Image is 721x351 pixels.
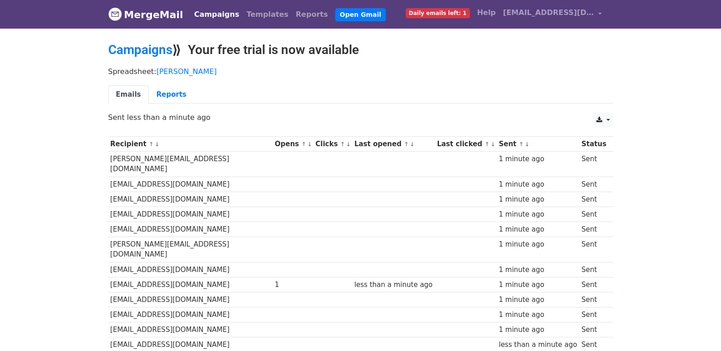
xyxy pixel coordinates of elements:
[579,322,608,337] td: Sent
[499,310,577,320] div: 1 minute ago
[406,8,470,18] span: Daily emails left: 1
[579,222,608,237] td: Sent
[108,177,273,192] td: [EMAIL_ADDRESS][DOMAIN_NAME]
[499,325,577,335] div: 1 minute ago
[108,137,273,152] th: Recipient
[108,42,172,57] a: Campaigns
[579,152,608,177] td: Sent
[243,5,292,24] a: Templates
[292,5,332,24] a: Reports
[108,152,273,177] td: [PERSON_NAME][EMAIL_ADDRESS][DOMAIN_NAME]
[499,295,577,305] div: 1 minute ago
[108,67,613,76] p: Spreadsheet:
[499,224,577,235] div: 1 minute ago
[579,292,608,307] td: Sent
[108,277,273,292] td: [EMAIL_ADDRESS][DOMAIN_NAME]
[579,307,608,322] td: Sent
[579,207,608,222] td: Sent
[579,237,608,262] td: Sent
[410,141,415,148] a: ↓
[301,141,306,148] a: ↑
[524,141,529,148] a: ↓
[108,237,273,262] td: [PERSON_NAME][EMAIL_ADDRESS][DOMAIN_NAME]
[499,340,577,350] div: less than a minute ago
[108,262,273,277] td: [EMAIL_ADDRESS][DOMAIN_NAME]
[497,137,580,152] th: Sent
[108,292,273,307] td: [EMAIL_ADDRESS][DOMAIN_NAME]
[155,141,160,148] a: ↓
[499,4,606,25] a: [EMAIL_ADDRESS][DOMAIN_NAME]
[579,137,608,152] th: Status
[503,7,594,18] span: [EMAIL_ADDRESS][DOMAIN_NAME]
[108,307,273,322] td: [EMAIL_ADDRESS][DOMAIN_NAME]
[108,113,613,122] p: Sent less than a minute ago
[402,4,474,22] a: Daily emails left: 1
[275,280,311,290] div: 1
[108,322,273,337] td: [EMAIL_ADDRESS][DOMAIN_NAME]
[579,262,608,277] td: Sent
[579,277,608,292] td: Sent
[108,222,273,237] td: [EMAIL_ADDRESS][DOMAIN_NAME]
[499,194,577,205] div: 1 minute ago
[340,141,345,148] a: ↑
[307,141,312,148] a: ↓
[149,141,154,148] a: ↑
[352,137,435,152] th: Last opened
[499,265,577,275] div: 1 minute ago
[499,209,577,220] div: 1 minute ago
[149,85,194,104] a: Reports
[156,67,217,76] a: [PERSON_NAME]
[108,5,183,24] a: MergeMail
[474,4,499,22] a: Help
[108,192,273,207] td: [EMAIL_ADDRESS][DOMAIN_NAME]
[499,280,577,290] div: 1 minute ago
[354,280,433,290] div: less than a minute ago
[346,141,351,148] a: ↓
[499,239,577,250] div: 1 minute ago
[499,179,577,190] div: 1 minute ago
[108,42,613,58] h2: ⟫ Your free trial is now available
[484,141,489,148] a: ↑
[435,137,497,152] th: Last clicked
[579,192,608,207] td: Sent
[108,85,149,104] a: Emails
[335,8,386,21] a: Open Gmail
[272,137,313,152] th: Opens
[108,207,273,222] td: [EMAIL_ADDRESS][DOMAIN_NAME]
[313,137,352,152] th: Clicks
[108,7,122,21] img: MergeMail logo
[191,5,243,24] a: Campaigns
[499,154,577,164] div: 1 minute ago
[579,177,608,192] td: Sent
[404,141,409,148] a: ↑
[490,141,495,148] a: ↓
[519,141,524,148] a: ↑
